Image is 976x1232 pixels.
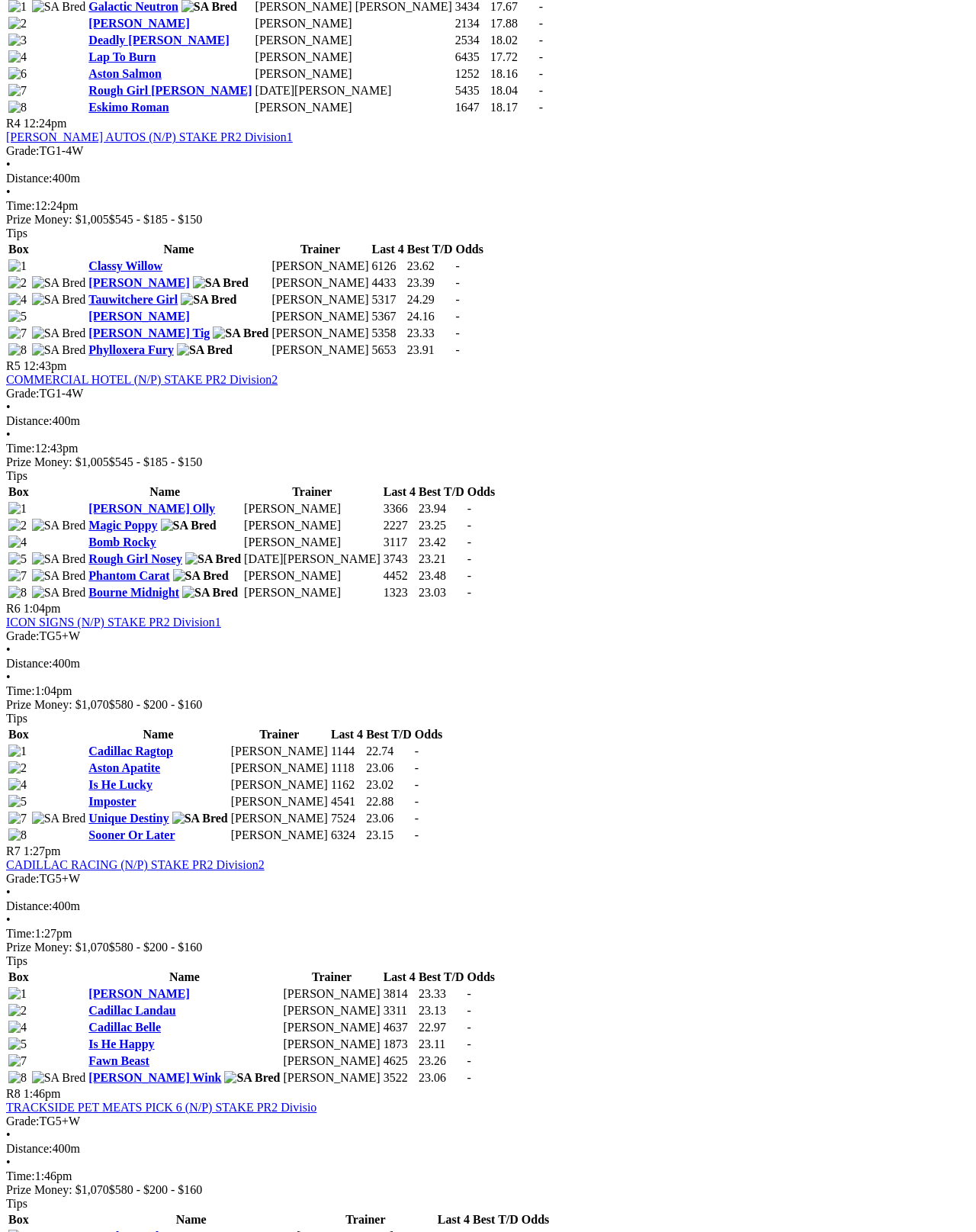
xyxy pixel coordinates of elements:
[8,259,27,273] img: 1
[230,761,329,776] td: [PERSON_NAME]
[88,987,189,1000] a: [PERSON_NAME]
[383,535,416,550] td: 3117
[32,276,86,290] img: SA Bred
[6,941,970,954] div: Prize Money: $1,070
[6,144,970,158] div: TG1-4W
[24,117,67,130] span: 12:24pm
[6,1115,40,1127] span: Grade:
[88,745,173,758] a: Cadillac Ragtop
[418,1070,465,1086] td: 23.06
[8,778,27,792] img: 4
[418,1020,465,1035] td: 22.97
[365,828,413,843] td: 23.15
[6,698,970,712] div: Prize Money: $1,070
[255,16,453,31] td: [PERSON_NAME]
[467,1021,471,1034] span: -
[467,484,496,500] th: Odds
[418,484,465,500] th: Best T/D
[88,778,152,791] a: Is He Lucky
[6,387,970,400] div: TG1-4W
[383,1020,416,1035] td: 4637
[109,941,203,954] span: $580 - $200 - $160
[6,913,11,926] span: •
[418,535,465,550] td: 23.42
[437,1212,470,1227] th: Last 4
[415,828,419,841] span: -
[418,986,465,1002] td: 23.33
[88,293,178,306] a: Tauwitchere Girl
[365,794,413,809] td: 22.88
[418,501,465,516] td: 23.94
[88,484,242,500] th: Name
[88,519,157,532] a: Magic Poppy
[418,552,465,567] td: 23.21
[8,812,27,825] img: 7
[182,586,238,600] img: SA Bred
[6,844,21,857] span: R7
[330,777,364,793] td: 1162
[6,872,40,885] span: Grade:
[6,172,970,185] div: 400m
[454,66,488,82] td: 1252
[6,414,970,428] div: 400m
[383,1070,416,1086] td: 3522
[406,242,454,257] th: Best T/D
[8,276,27,290] img: 2
[88,536,156,548] a: Bomb Rocky
[383,1053,416,1069] td: 4625
[406,343,454,358] td: 23.91
[243,484,381,500] th: Trainer
[243,585,381,600] td: [PERSON_NAME]
[8,17,27,31] img: 2
[455,276,459,289] span: -
[6,671,11,684] span: •
[467,1004,471,1017] span: -
[6,387,40,400] span: Grade:
[6,414,52,427] span: Distance:
[243,552,381,567] td: [DATE][PERSON_NAME]
[454,33,488,48] td: 2534
[6,1128,11,1141] span: •
[330,828,364,843] td: 6324
[230,828,329,843] td: [PERSON_NAME]
[230,811,329,826] td: [PERSON_NAME]
[406,292,454,307] td: 24.29
[230,744,329,759] td: [PERSON_NAME]
[6,1169,35,1182] span: Time:
[454,83,488,98] td: 5435
[32,552,86,566] img: SA Bred
[415,795,419,808] span: -
[255,100,453,115] td: [PERSON_NAME]
[271,309,369,324] td: [PERSON_NAME]
[6,954,27,967] span: Tips
[88,569,169,582] a: Phantom Carat
[6,872,970,886] div: TG5+W
[283,1003,381,1018] td: [PERSON_NAME]
[8,519,27,532] img: 2
[406,326,454,341] td: 23.33
[414,727,443,742] th: Odds
[418,1053,465,1069] td: 23.26
[88,586,179,599] a: Bourne Midnight
[88,242,269,257] th: Name
[88,970,281,985] th: Name
[8,67,27,81] img: 6
[8,50,27,64] img: 4
[455,293,459,306] span: -
[6,199,970,213] div: 12:24pm
[271,292,369,307] td: [PERSON_NAME]
[88,84,252,97] a: Rough Girl [PERSON_NAME]
[371,343,405,358] td: 5653
[6,400,11,413] span: •
[8,569,27,583] img: 7
[271,259,369,274] td: [PERSON_NAME]
[283,1070,381,1086] td: [PERSON_NAME]
[365,727,413,742] th: Best T/D
[88,34,229,47] a: Deadly [PERSON_NAME]
[6,712,27,725] span: Tips
[8,343,27,357] img: 8
[6,1197,27,1210] span: Tips
[172,812,228,825] img: SA Bred
[283,1037,381,1052] td: [PERSON_NAME]
[88,67,162,80] a: Aston Salmon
